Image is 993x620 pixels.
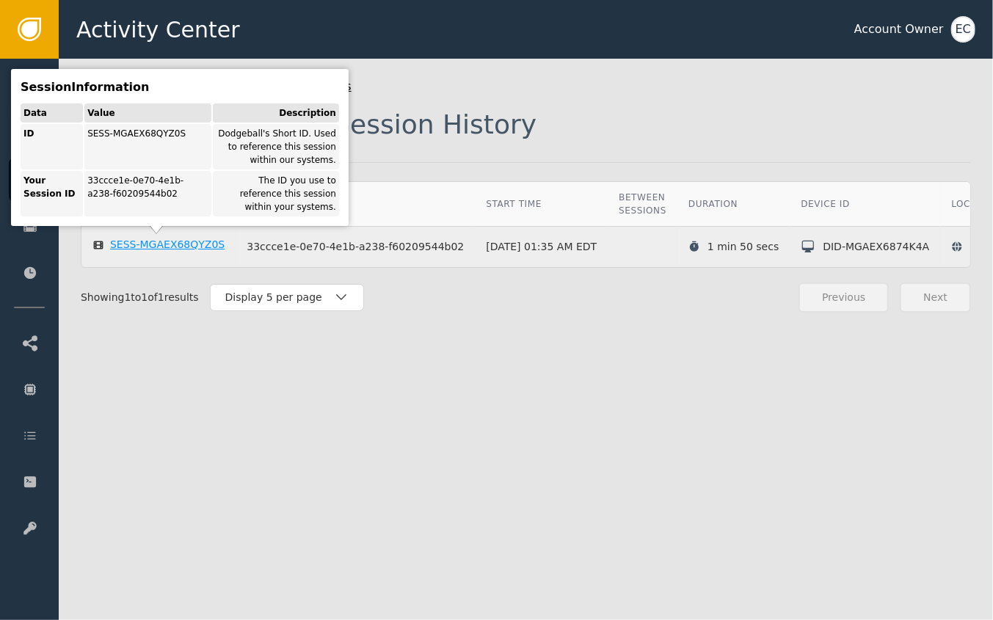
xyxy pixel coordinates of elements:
[790,182,940,227] th: Device ID
[84,124,211,169] div: SESS-MGAEX68QYZ0S
[225,290,334,305] div: Display 5 per page
[84,103,211,123] div: Value
[475,182,608,227] th: Start Time
[708,239,779,255] div: 1 min 50 secs
[608,182,677,227] th: Between Sessions
[247,197,464,211] div: Your Session ID
[197,112,536,138] div: Customer Session History
[21,171,83,216] div: Your Session ID
[213,124,339,169] div: Dodgeball's Short ID. Used to reference this session within our systems.
[213,103,339,123] div: Description
[81,290,199,305] div: Showing 1 to 1 of 1 results
[76,13,240,46] span: Activity Center
[84,171,211,216] div: 33ccce1e-0e70-4e1b-a238-f60209544b02
[21,103,83,123] div: Data
[210,284,364,311] button: Display 5 per page
[823,239,929,255] div: DID-MGAEX6874K4A
[854,21,944,38] div: Account Owner
[21,79,149,96] div: Session Information
[486,239,597,255] div: [DATE] 01:35 AM EDT
[213,171,339,216] div: The ID you use to reference this session within your systems.
[247,241,464,254] div: 33ccce1e-0e70-4e1b-a238-f60209544b02
[110,238,225,252] div: SESS-MGAEX68QYZ0S
[21,124,83,169] div: ID
[951,16,975,43] button: EC
[677,182,790,227] th: Duration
